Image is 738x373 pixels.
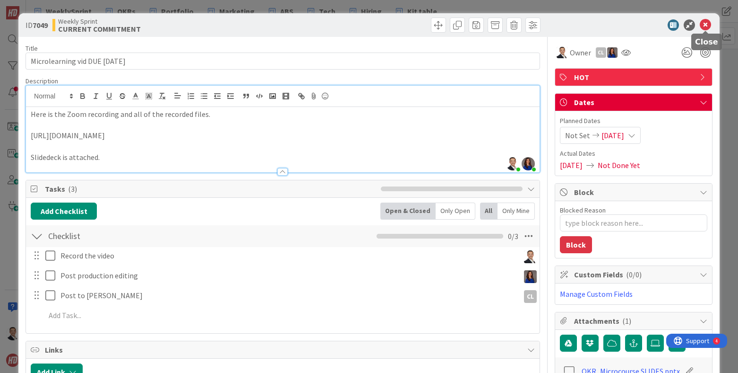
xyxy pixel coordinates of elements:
img: UCWZD98YtWJuY0ewth2JkLzM7ZIabXpM.png [506,157,519,170]
input: Add Checklist... [45,228,257,245]
div: 4 [49,4,51,11]
h5: Close [695,37,718,46]
p: Post production editing [60,270,515,281]
span: [DATE] [601,130,624,141]
div: Open & Closed [380,203,436,220]
img: SL [607,47,618,58]
label: Title [26,44,38,53]
span: ( 1 ) [622,316,631,326]
span: ( 3 ) [68,184,77,194]
span: Dates [574,97,695,108]
span: Custom Fields [574,269,695,280]
button: Block [560,236,592,253]
div: Only Mine [498,203,535,220]
label: Blocked Reason [560,206,606,214]
img: SL [524,250,537,263]
span: Weekly Sprint [58,18,141,25]
p: Here is the Zoom recording and all of the recorded files. [31,109,535,120]
span: Not Done Yet [598,160,640,171]
span: Actual Dates [560,149,707,159]
span: Planned Dates [560,116,707,126]
span: Owner [570,47,591,58]
span: Not Set [565,130,590,141]
img: jZm2DcrfbFpXbNClxeH6BBYa40Taeo4r.png [522,157,535,170]
img: SL [524,270,537,283]
span: ( 0/0 ) [626,270,642,279]
span: Attachments [574,315,695,327]
button: Add Checklist [31,203,97,220]
span: Tasks [45,183,376,195]
div: Only Open [436,203,475,220]
img: SL [557,47,568,58]
span: Block [574,186,695,198]
div: CL [596,47,606,58]
div: All [480,203,498,220]
p: Slidedeck is attached. [31,152,535,163]
a: Manage Custom Fields [560,289,633,299]
span: 0 / 3 [508,231,518,242]
span: [DATE] [560,160,583,171]
b: 7049 [33,20,48,30]
b: CURRENT COMMITMENT [58,25,141,33]
p: [URL][DOMAIN_NAME] [31,130,535,141]
span: Description [26,77,58,85]
span: Support [20,1,43,13]
span: HOT [574,71,695,83]
span: Links [45,344,523,355]
p: Post to [PERSON_NAME] [60,290,515,301]
p: Record the video [60,250,515,261]
input: type card name here... [26,53,540,70]
span: ID [26,19,48,31]
div: CL [524,290,537,303]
